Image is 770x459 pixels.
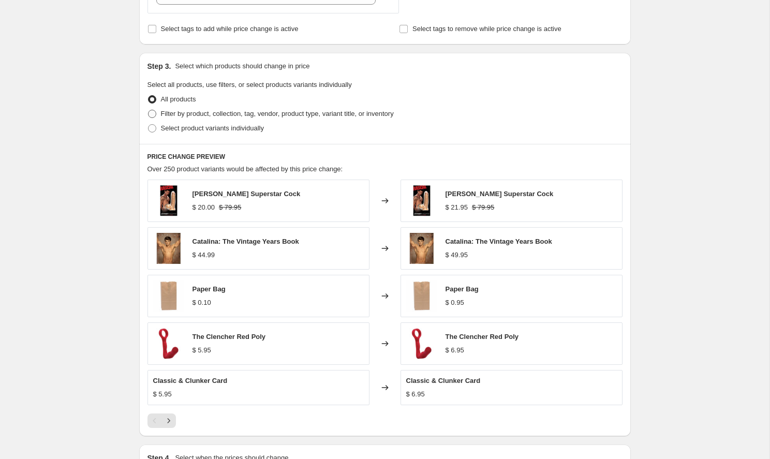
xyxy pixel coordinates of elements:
[446,345,464,356] div: $ 6.95
[153,185,184,216] img: johnny-hazzard-superstar-cock-circus-of-books-1_80x.jpg
[192,202,215,213] div: $ 20.00
[161,110,394,117] span: Filter by product, collection, tag, vendor, product type, variant title, or inventory
[446,202,468,213] div: $ 21.95
[192,238,299,245] span: Catalina: The Vintage Years Book
[446,250,468,260] div: $ 49.95
[147,165,343,173] span: Over 250 product variants would be affected by this price change:
[192,333,266,340] span: The Clencher Red Poly
[153,233,184,264] img: catalina-the-vintage-years-book-circus-of-books-1_80x.jpg
[219,202,241,213] strike: $ 79.95
[406,233,437,264] img: catalina-the-vintage-years-book-circus-of-books-1_80x.jpg
[446,238,552,245] span: Catalina: The Vintage Years Book
[161,124,264,132] span: Select product variants individually
[446,333,519,340] span: The Clencher Red Poly
[153,280,184,312] img: paper-bag-circus-of-books_80x.jpg
[192,190,301,198] span: [PERSON_NAME] Superstar Cock
[446,285,479,293] span: Paper Bag
[161,25,299,33] span: Select tags to add while price change is active
[161,413,176,428] button: Next
[175,61,309,71] p: Select which products should change in price
[153,377,228,384] span: Classic & Clunker Card
[161,95,196,103] span: All products
[472,202,494,213] strike: $ 79.95
[147,81,352,88] span: Select all products, use filters, or select products variants individually
[147,61,171,71] h2: Step 3.
[192,298,211,308] div: $ 0.10
[406,328,437,359] img: the-clencher-red-poly-circus-of-books-1_80x.jpg
[147,413,176,428] nav: Pagination
[192,285,226,293] span: Paper Bag
[406,377,481,384] span: Classic & Clunker Card
[446,298,464,308] div: $ 0.95
[406,185,437,216] img: johnny-hazzard-superstar-cock-circus-of-books-1_80x.jpg
[147,153,623,161] h6: PRICE CHANGE PREVIEW
[406,389,425,399] div: $ 6.95
[153,328,184,359] img: the-clencher-red-poly-circus-of-books-1_80x.jpg
[153,389,172,399] div: $ 5.95
[406,280,437,312] img: paper-bag-circus-of-books_80x.jpg
[192,345,211,356] div: $ 5.95
[192,250,215,260] div: $ 44.99
[412,25,561,33] span: Select tags to remove while price change is active
[446,190,554,198] span: [PERSON_NAME] Superstar Cock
